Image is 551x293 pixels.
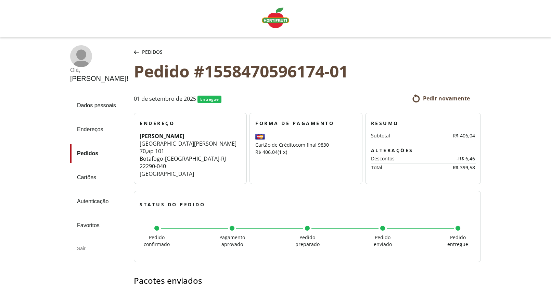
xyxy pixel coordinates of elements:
span: RJ [221,155,226,162]
button: Pedidos [132,45,164,59]
span: Pedido preparado [295,234,320,247]
h3: Resumo [371,120,475,127]
h3: Forma de Pagamento [255,120,357,127]
span: [GEOGRAPHIC_DATA] [165,155,219,162]
span: Pedido enviado [374,234,392,247]
h3: Pacotes enviados [134,276,481,285]
a: Favoritos [70,216,128,235]
span: - [163,155,165,162]
div: Total [371,165,423,170]
span: R$ 406,04 [255,149,278,155]
span: Pedido entregue [447,234,468,247]
a: Logo [259,5,292,32]
strong: [PERSON_NAME] [140,132,184,140]
span: , [146,147,147,155]
img: Logo [262,8,289,28]
span: com final 9830 [296,142,329,148]
a: Endereços [70,120,128,139]
h3: Alterações [371,147,475,154]
a: Autenticação [70,192,128,211]
a: Cartões [70,168,128,187]
span: (1 x) [278,149,287,155]
div: -R$ 6,46 [433,156,475,161]
a: Pedidos [70,144,128,163]
div: [PERSON_NAME] ! [70,75,128,83]
span: 70 [140,147,146,155]
div: Subtotal [371,133,433,138]
div: Descontos [371,156,433,161]
span: Pedidos [142,49,163,56]
h3: Endereço [140,120,241,127]
span: Pedir novamente [423,95,470,102]
div: R$ 406,04 [433,133,475,138]
span: - [219,155,221,162]
span: [GEOGRAPHIC_DATA][PERSON_NAME] [140,140,236,147]
div: Sair [70,240,128,257]
a: Dados pessoais [70,96,128,115]
span: 01 de setembro de 2025 [134,96,196,103]
span: 22290-040 [140,162,166,170]
span: Entregue [200,96,219,102]
span: Status do pedido [140,201,205,208]
span: ap 101 [147,147,164,155]
span: Botafogo [140,155,163,162]
a: Pedir novamente [412,94,470,102]
div: Pedido #1558470596174-01 [134,62,481,81]
div: Cartão de Crédito [255,141,357,156]
div: Olá , [70,67,128,73]
span: [GEOGRAPHIC_DATA] [140,170,194,178]
span: Pedido confirmado [144,234,170,247]
div: R$ 399,58 [423,165,475,170]
span: Pagamento aprovado [219,234,245,247]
